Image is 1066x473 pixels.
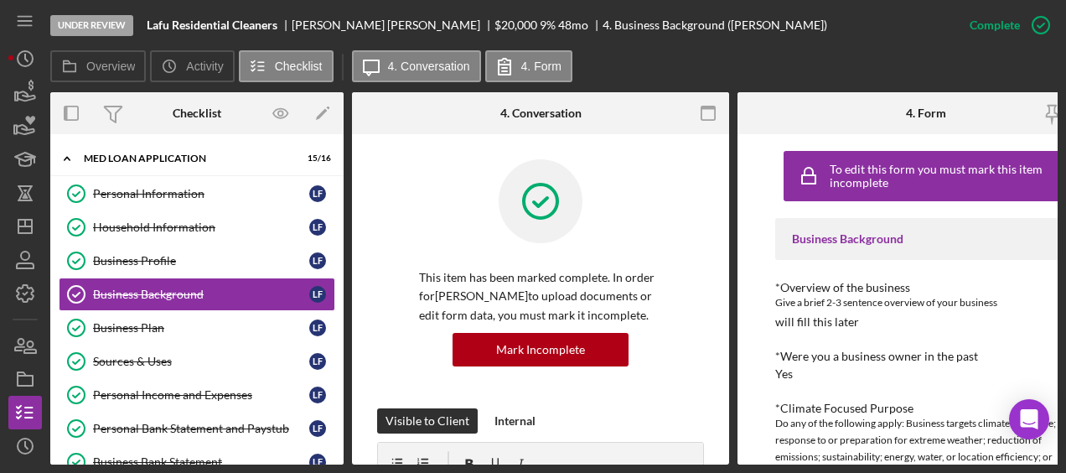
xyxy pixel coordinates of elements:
[309,252,326,269] div: L F
[292,18,494,32] div: [PERSON_NAME] [PERSON_NAME]
[309,353,326,370] div: L F
[93,254,309,268] div: Business Profile
[50,50,146,82] button: Overview
[494,18,537,32] span: $20,000
[150,50,234,82] button: Activity
[275,60,323,73] label: Checklist
[59,311,335,345] a: Business PlanLF
[309,420,326,437] div: L F
[309,320,326,336] div: L F
[775,367,793,381] div: Yes
[558,18,588,32] div: 48 mo
[386,408,469,434] div: Visible to Client
[309,454,326,470] div: L F
[309,387,326,403] div: L F
[419,268,662,325] p: This item has been marked complete. In order for [PERSON_NAME] to upload documents or edit form d...
[1009,399,1049,439] div: Open Intercom Messenger
[500,107,582,120] div: 4. Conversation
[521,60,561,73] label: 4. Form
[93,321,309,335] div: Business Plan
[377,408,478,434] button: Visible to Client
[173,107,221,120] div: Checklist
[486,408,544,434] button: Internal
[186,60,223,73] label: Activity
[59,211,335,244] a: Household InformationLF
[59,278,335,311] a: Business BackgroundLF
[603,18,827,32] div: 4. Business Background ([PERSON_NAME])
[86,60,135,73] label: Overview
[309,219,326,236] div: L F
[953,8,1058,42] button: Complete
[970,8,1020,42] div: Complete
[93,288,309,301] div: Business Background
[494,408,536,434] div: Internal
[93,455,309,469] div: Business Bank Statement
[50,15,133,36] div: Under Review
[59,177,335,211] a: Personal InformationLF
[93,388,309,402] div: Personal Income and Expenses
[59,244,335,278] a: Business ProfileLF
[59,378,335,412] a: Personal Income and ExpensesLF
[388,60,470,73] label: 4. Conversation
[59,345,335,378] a: Sources & UsesLF
[93,422,309,435] div: Personal Bank Statement and Paystub
[906,107,946,120] div: 4. Form
[147,18,277,32] b: Lafu Residential Cleaners
[775,315,859,329] div: will fill this later
[496,333,585,366] div: Mark Incomplete
[540,18,556,32] div: 9 %
[309,286,326,303] div: L F
[239,50,334,82] button: Checklist
[485,50,572,82] button: 4. Form
[453,333,629,366] button: Mark Incomplete
[309,185,326,202] div: L F
[301,153,331,164] div: 15 / 16
[84,153,289,164] div: MED Loan Application
[59,412,335,445] a: Personal Bank Statement and PaystubLF
[93,355,309,368] div: Sources & Uses
[93,187,309,200] div: Personal Information
[93,221,309,234] div: Household Information
[830,163,1064,190] div: To edit this form you must mark this item incomplete
[352,50,481,82] button: 4. Conversation
[792,232,1060,246] div: Business Background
